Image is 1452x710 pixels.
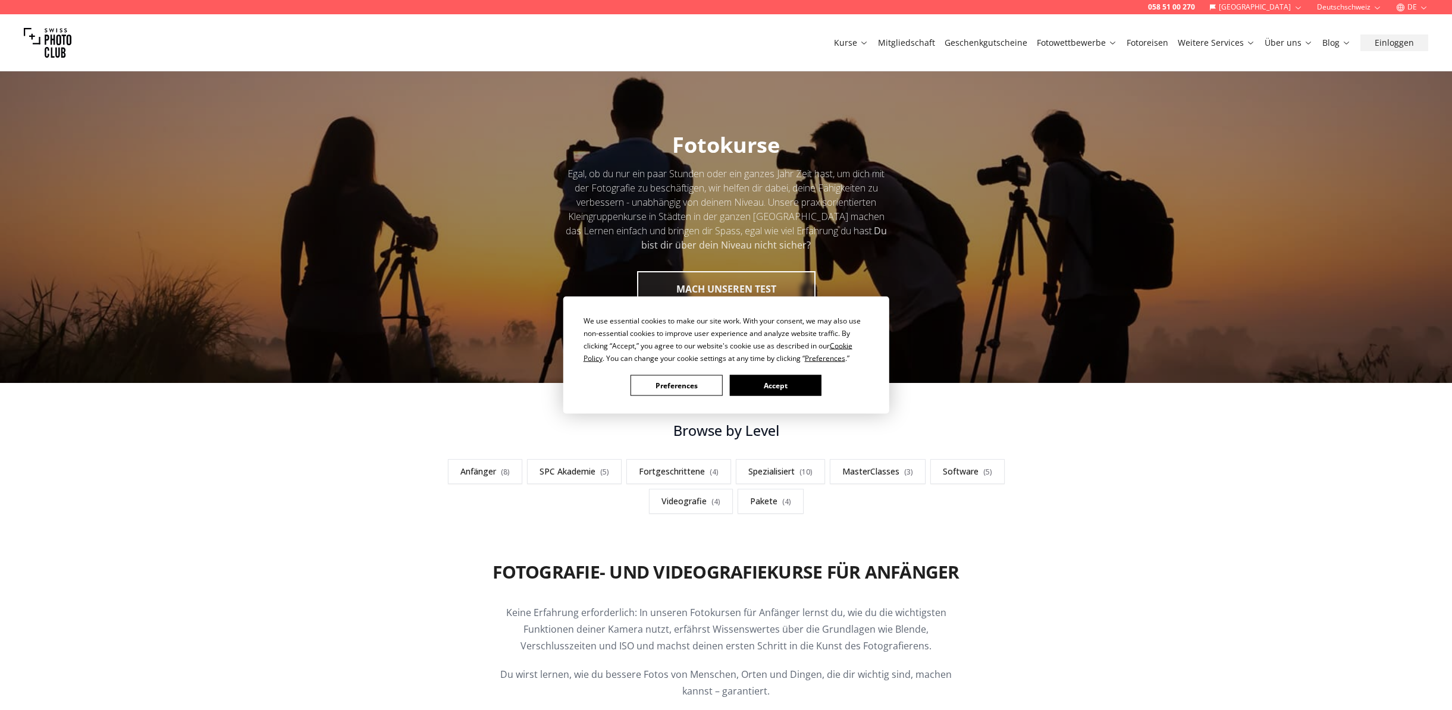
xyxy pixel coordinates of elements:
button: Preferences [631,375,722,396]
span: Preferences [805,353,845,363]
div: We use essential cookies to make our site work. With your consent, we may also use non-essential ... [584,315,869,365]
div: Cookie Consent Prompt [563,297,889,414]
span: Cookie Policy [584,341,852,363]
button: Accept [729,375,821,396]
